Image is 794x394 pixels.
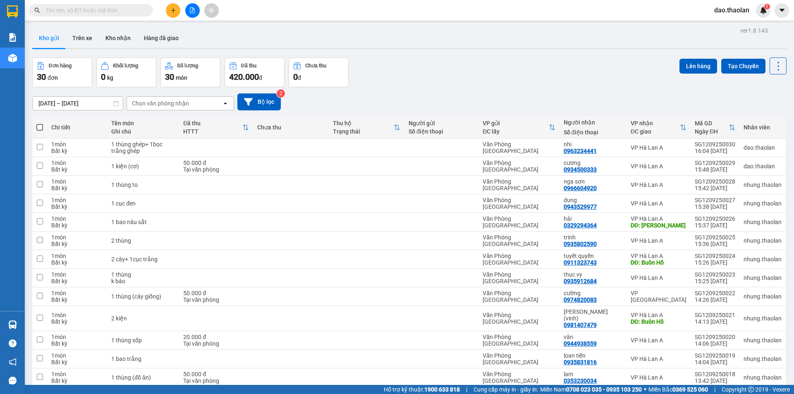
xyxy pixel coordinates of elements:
[483,352,555,365] div: Văn Phòng [GEOGRAPHIC_DATA]
[695,296,735,303] div: 14:26 [DATE]
[564,197,622,203] div: dung
[744,337,782,344] div: nhung.thaolan
[631,215,686,222] div: VP Hà Lan A
[101,72,105,82] span: 0
[111,163,175,170] div: 1 kiện (cơ)
[483,334,555,347] div: Văn Phòng [GEOGRAPHIC_DATA]
[695,253,735,259] div: SG1209250024
[744,144,782,151] div: dao.thaolan
[51,160,103,166] div: 1 món
[695,271,735,278] div: SG1209250023
[51,141,103,148] div: 1 món
[483,128,549,135] div: ĐC lấy
[51,318,103,325] div: Bất kỳ
[695,178,735,185] div: SG1209250028
[483,234,555,247] div: Văn Phòng [GEOGRAPHIC_DATA]
[51,352,103,359] div: 1 món
[45,6,143,15] input: Tìm tên, số ĐT hoặc mã đơn
[679,59,717,74] button: Lên hàng
[627,117,691,138] th: Toggle SortBy
[631,312,686,318] div: VP Hà Lan A
[631,290,686,303] div: VP [GEOGRAPHIC_DATA]
[137,28,185,48] button: Hàng đã giao
[483,371,555,384] div: Văn Phòng [GEOGRAPHIC_DATA]
[483,312,555,325] div: Văn Phòng [GEOGRAPHIC_DATA]
[564,334,622,340] div: vân
[695,352,735,359] div: SG1209250019
[409,128,474,135] div: Số điện thoại
[695,120,729,127] div: Mã GD
[9,358,17,366] span: notification
[183,290,249,296] div: 50.000 đ
[564,271,622,278] div: thục vy
[183,377,249,384] div: Tại văn phòng
[631,120,680,127] div: VP nhận
[107,74,113,81] span: kg
[483,178,555,191] div: Văn Phòng [GEOGRAPHIC_DATA]
[631,356,686,362] div: VP Hà Lan A
[631,237,686,244] div: VP Hà Lan A
[564,129,622,136] div: Số điện thoại
[564,322,597,328] div: 0981407479
[631,374,686,381] div: VP Hà Lan A
[111,120,175,127] div: Tên món
[483,271,555,284] div: Văn Phòng [GEOGRAPHIC_DATA]
[564,119,622,126] div: Người nhận
[483,215,555,229] div: Văn Phòng [GEOGRAPHIC_DATA]
[7,5,18,18] img: logo-vxr
[51,377,103,384] div: Bất kỳ
[305,63,326,69] div: Chưa thu
[564,371,622,377] div: lam
[183,340,249,347] div: Tại văn phòng
[775,3,789,18] button: caret-down
[648,385,708,394] span: Miền Bắc
[9,377,17,384] span: message
[695,222,735,229] div: 15:37 [DATE]
[51,166,103,173] div: Bất kỳ
[695,185,735,191] div: 15:42 [DATE]
[424,386,460,393] strong: 1900 633 818
[695,141,735,148] div: SG1209250030
[293,72,298,82] span: 0
[111,219,175,225] div: 1 bao nâu sắt
[51,203,103,210] div: Bất kỳ
[631,275,686,281] div: VP Hà Lan A
[111,271,175,278] div: 1 thùng
[33,97,123,110] input: Select a date range.
[51,215,103,222] div: 1 món
[183,166,249,173] div: Tại văn phòng
[8,33,17,42] img: solution-icon
[564,178,622,185] div: nga sơn
[204,3,219,18] button: aim
[51,259,103,266] div: Bất kỳ
[478,117,560,138] th: Toggle SortBy
[111,237,175,244] div: 2 thùng
[34,7,40,13] span: search
[695,215,735,222] div: SG1209250026
[298,74,301,81] span: đ
[51,371,103,377] div: 1 món
[564,359,597,365] div: 0935831816
[333,120,394,127] div: Thu hộ
[744,293,782,300] div: nhung.thaolan
[744,237,782,244] div: nhung.thaolan
[51,148,103,154] div: Bất kỳ
[208,7,214,13] span: aim
[225,57,285,87] button: Đã thu420.000đ
[695,160,735,166] div: SG1209250029
[483,141,555,154] div: Văn Phòng [GEOGRAPHIC_DATA]
[329,117,404,138] th: Toggle SortBy
[179,117,253,138] th: Toggle SortBy
[37,72,46,82] span: 30
[695,128,729,135] div: Ngày ĐH
[778,7,786,14] span: caret-down
[744,200,782,207] div: nhung.thaolan
[695,318,735,325] div: 14:13 [DATE]
[289,57,349,87] button: Chưa thu0đ
[564,203,597,210] div: 0943529977
[170,7,176,13] span: plus
[466,385,467,394] span: |
[32,57,92,87] button: Đơn hàng30đơn
[760,7,767,14] img: icon-new-feature
[222,100,229,107] svg: open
